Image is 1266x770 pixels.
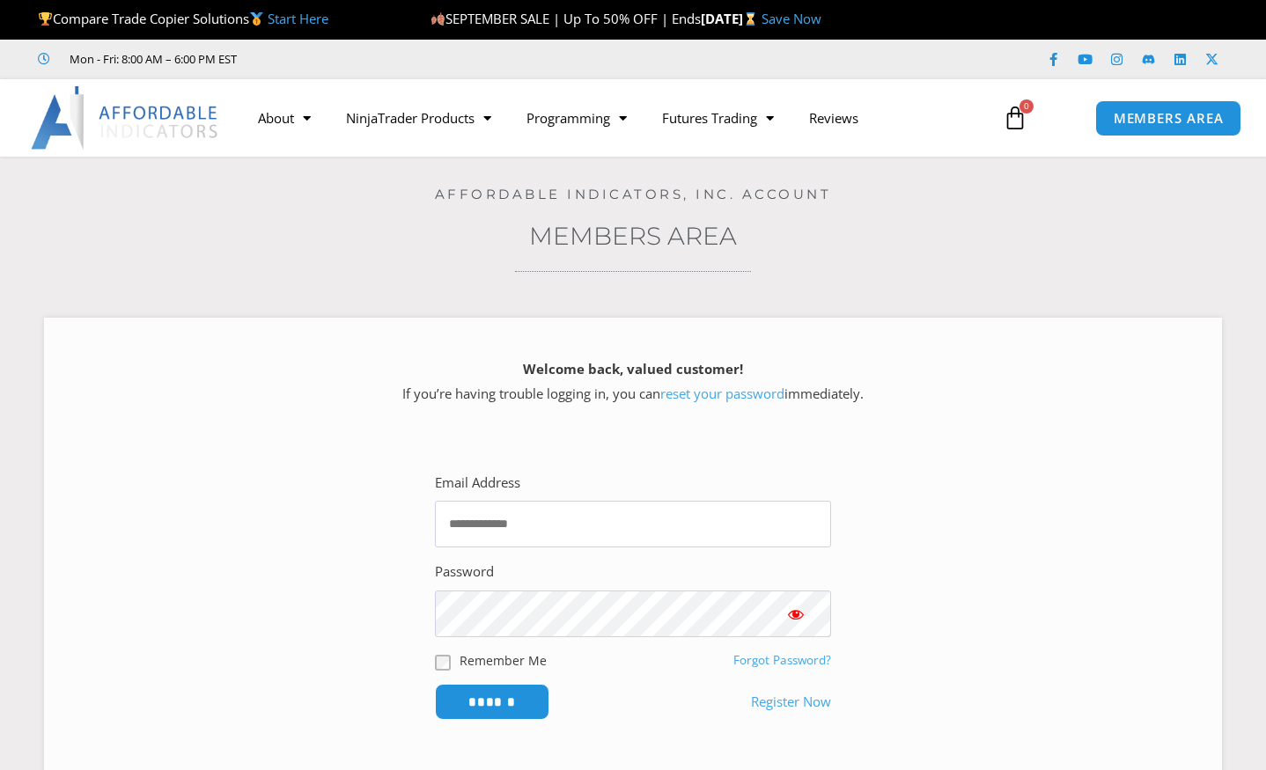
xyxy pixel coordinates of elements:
iframe: Customer reviews powered by Trustpilot [261,50,526,68]
img: LogoAI | Affordable Indicators – NinjaTrader [31,86,220,150]
nav: Menu [240,98,988,138]
a: Affordable Indicators, Inc. Account [435,186,832,202]
p: If you’re having trouble logging in, you can immediately. [75,357,1191,407]
a: NinjaTrader Products [328,98,509,138]
a: reset your password [660,385,784,402]
a: Register Now [751,690,831,715]
label: Email Address [435,471,520,495]
a: Forgot Password? [733,652,831,668]
span: Mon - Fri: 8:00 AM – 6:00 PM EST [65,48,237,70]
img: 🥇 [250,12,263,26]
strong: [DATE] [701,10,762,27]
a: Members Area [529,221,737,251]
img: ⌛ [744,12,757,26]
a: Start Here [268,10,328,27]
img: 🏆 [39,12,52,26]
a: About [240,98,328,138]
span: Compare Trade Copier Solutions [38,10,328,27]
a: Futures Trading [644,98,791,138]
a: Save Now [762,10,821,27]
a: Programming [509,98,644,138]
span: 0 [1019,99,1034,114]
span: SEPTEMBER SALE | Up To 50% OFF | Ends [431,10,701,27]
img: 🍂 [431,12,445,26]
a: 0 [976,92,1054,143]
a: MEMBERS AREA [1095,100,1242,136]
span: MEMBERS AREA [1114,112,1224,125]
a: Reviews [791,98,876,138]
label: Password [435,560,494,584]
strong: Welcome back, valued customer! [523,360,743,378]
button: Show password [761,590,831,637]
label: Remember Me [460,651,547,670]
